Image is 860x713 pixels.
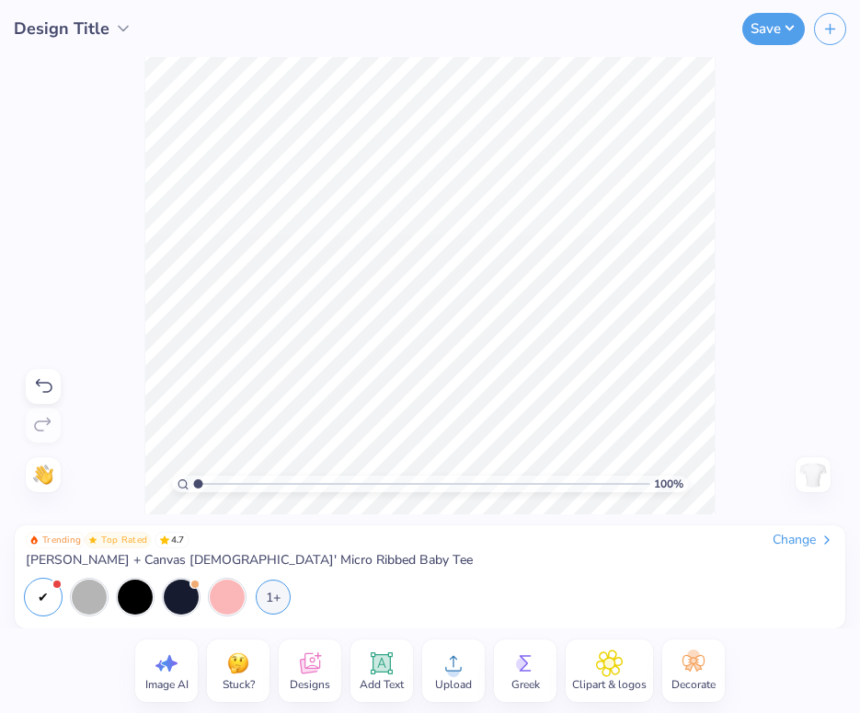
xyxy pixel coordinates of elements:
[26,532,85,548] button: Badge Button
[85,532,151,548] button: Badge Button
[671,677,716,692] span: Decorate
[742,13,805,45] button: Save
[26,552,473,569] span: [PERSON_NAME] + Canvas [DEMOGRAPHIC_DATA]' Micro Ribbed Baby Tee
[223,677,255,692] span: Stuck?
[360,677,404,692] span: Add Text
[42,535,81,545] span: Trending
[256,580,291,615] div: 1+
[654,476,683,492] span: 100 %
[511,677,540,692] span: Greek
[773,532,834,548] div: Change
[224,650,252,677] img: Stuck?
[435,677,472,692] span: Upload
[290,677,330,692] span: Designs
[145,677,189,692] span: Image AI
[155,532,189,548] span: 4.7
[572,677,647,692] span: Clipart & logos
[101,535,147,545] span: Top Rated
[14,17,109,41] span: Design Title
[29,535,39,545] img: Trending sort
[798,460,828,489] img: Back
[88,535,97,545] img: Top Rated sort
